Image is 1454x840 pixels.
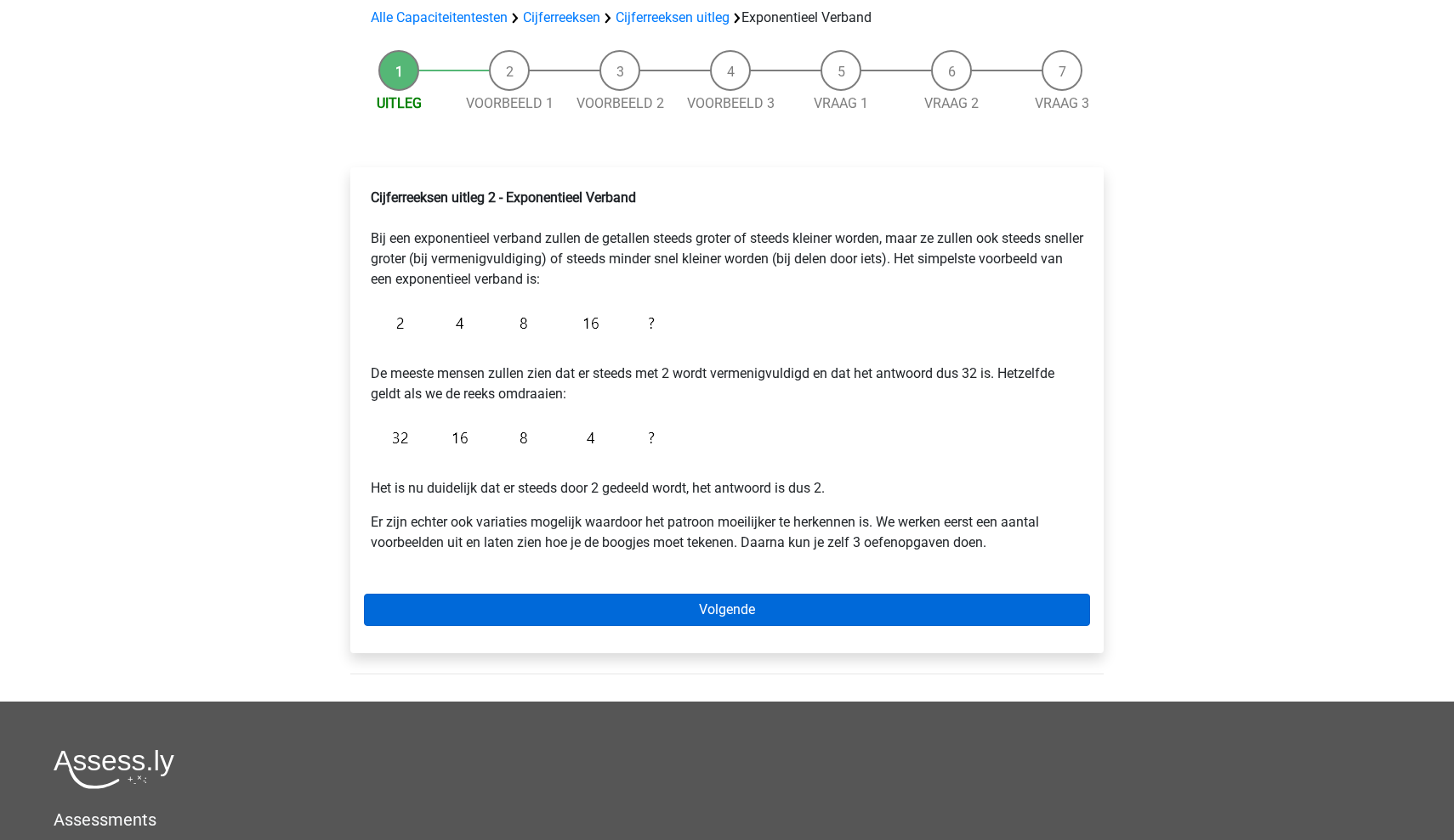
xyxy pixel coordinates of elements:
[466,95,554,111] a: Voorbeeld 1
[1035,95,1089,111] a: Vraag 3
[687,95,775,111] a: Voorbeeld 3
[371,189,636,206] b: Cijferreeksen uitleg 2 - Exponentieel Verband
[371,418,663,458] img: Exponential_Example_into_2.png
[371,9,508,25] a: Alle Capaciteitentesten
[371,303,663,343] img: Exponential_Example_into_1.png
[377,95,422,111] a: Uitleg
[371,343,1083,404] p: De meeste mensen zullen zien dat er steeds met 2 wordt vermenigvuldigd en dat het antwoord dus 32...
[371,188,1083,290] p: Bij een exponentieel verband zullen de getallen steeds groter of steeds kleiner worden, maar ze z...
[54,809,1400,830] h5: Assessments
[576,95,664,111] a: Voorbeeld 2
[364,594,1090,626] a: Volgende
[523,9,600,25] a: Cijferreeksen
[364,8,1090,28] div: Exponentieel Verband
[924,95,979,111] a: Vraag 2
[371,458,1083,499] p: Het is nu duidelijk dat er steeds door 2 gedeeld wordt, het antwoord is dus 2.
[54,749,174,789] img: Assessly logo
[371,512,1083,553] p: Er zijn echter ook variaties mogelijk waardoor het patroon moeilijker te herkennen is. We werken ...
[616,9,730,25] a: Cijferreeksen uitleg
[814,95,868,111] a: Vraag 1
